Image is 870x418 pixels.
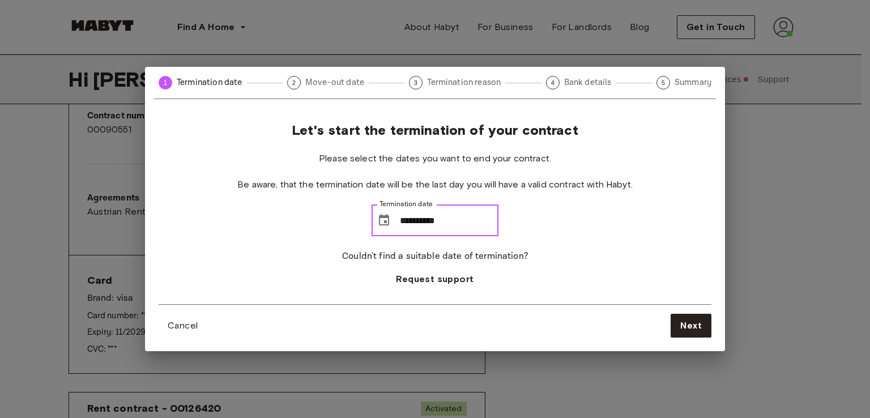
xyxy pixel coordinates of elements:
[671,314,711,338] button: Next
[342,250,528,263] p: Couldn't find a suitable date of termination?
[177,76,242,88] span: Termination date
[427,76,501,88] span: Termination reason
[551,79,554,86] text: 4
[237,178,633,191] span: Be aware, that the termination date will be the last day you will have a valid contract with Habyt.
[373,209,395,232] button: Choose date, selected date is Dec 31, 2025
[168,319,198,332] span: Cancel
[414,79,417,86] text: 3
[292,122,578,139] span: Let's start the termination of your contract
[319,152,551,165] span: Please select the dates you want to end your contract.
[379,199,433,209] label: Termination date
[159,314,207,337] button: Cancel
[164,79,168,87] text: 1
[564,76,612,88] span: Bank details
[305,76,364,88] span: Move-out date
[387,268,483,291] button: Request support
[662,79,665,86] text: 5
[396,272,474,286] span: Request support
[675,76,711,88] span: Summary
[292,79,296,86] text: 2
[680,319,702,332] span: Next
